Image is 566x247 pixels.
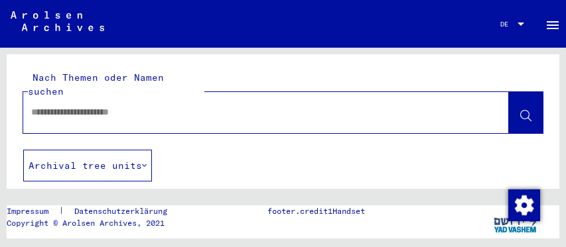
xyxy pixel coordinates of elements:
button: Toggle sidenav [539,11,566,37]
mat-icon: Side nav toggle icon [545,17,561,33]
div: | [7,205,183,217]
span: DE [500,21,515,28]
p: Copyright © Arolsen Archives, 2021 [7,217,183,229]
mat-label: Nach Themen oder Namen suchen [28,72,164,97]
img: Arolsen_neg.svg [11,11,104,31]
button: Archival tree units [23,150,152,181]
img: yv_logo.png [491,205,541,238]
a: Datenschutzerklärung [64,205,183,217]
p: footer.credit1Handset [267,205,365,217]
a: Impressum [7,205,59,217]
img: Zustimmung ändern [508,189,540,221]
